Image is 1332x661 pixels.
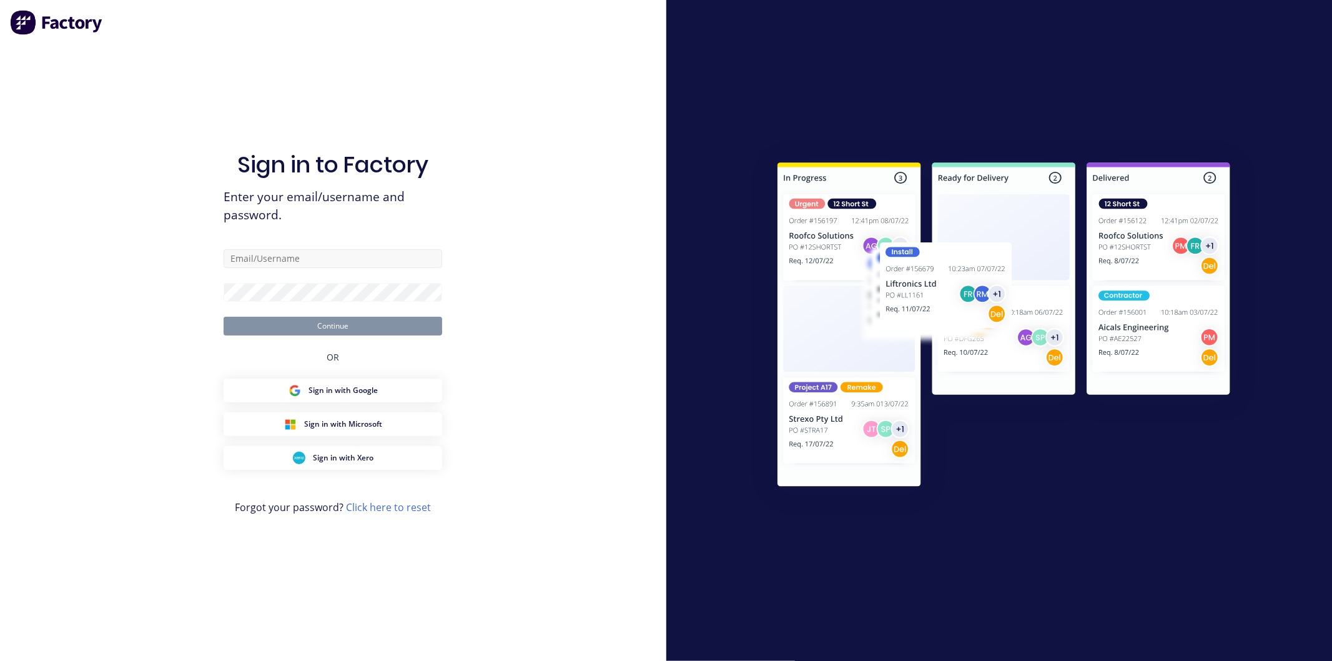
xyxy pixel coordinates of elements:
h1: Sign in to Factory [237,151,428,178]
span: Sign in with Google [308,385,378,396]
div: OR [327,335,339,379]
button: Google Sign inSign in with Google [224,379,442,402]
span: Sign in with Xero [313,452,373,464]
button: Microsoft Sign inSign in with Microsoft [224,412,442,436]
button: Continue [224,317,442,335]
img: Xero Sign in [293,452,305,464]
span: Sign in with Microsoft [304,419,382,430]
img: Factory [10,10,104,35]
span: Enter your email/username and password. [224,188,442,224]
img: Google Sign in [289,384,301,397]
input: Email/Username [224,249,442,268]
img: Sign in [750,137,1258,516]
span: Forgot your password? [235,500,431,515]
img: Microsoft Sign in [284,418,297,430]
button: Xero Sign inSign in with Xero [224,446,442,470]
a: Click here to reset [346,500,431,514]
